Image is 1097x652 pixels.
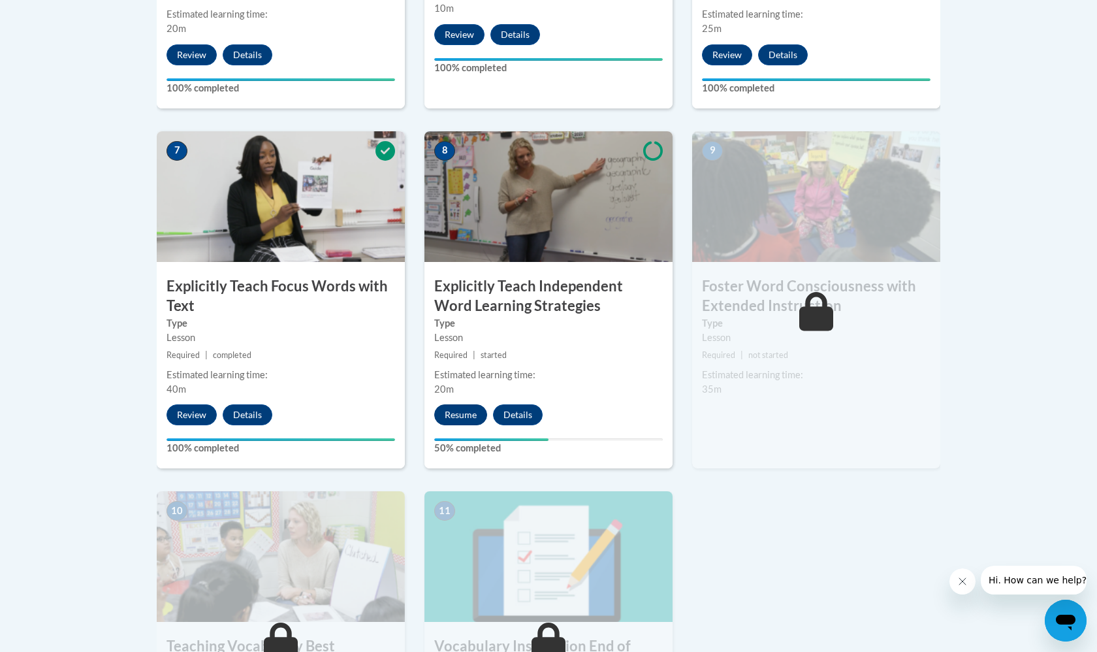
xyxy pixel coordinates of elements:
span: Required [434,350,468,360]
img: Course Image [157,491,405,622]
span: 8 [434,141,455,161]
span: 11 [434,501,455,521]
div: Estimated learning time: [167,368,395,382]
span: 10m [434,3,454,14]
span: | [740,350,743,360]
div: Lesson [167,331,395,345]
button: Details [490,24,540,45]
div: Lesson [434,331,663,345]
label: Type [434,316,663,331]
button: Review [434,24,485,45]
span: 40m [167,383,186,395]
div: Your progress [434,58,663,61]
span: Required [702,350,735,360]
img: Course Image [692,131,940,262]
label: 100% completed [167,441,395,455]
button: Review [167,404,217,425]
button: Resume [434,404,487,425]
label: 100% completed [434,61,663,75]
label: 100% completed [167,81,395,95]
label: 50% completed [434,441,663,455]
button: Details [758,44,808,65]
img: Course Image [157,131,405,262]
span: 20m [434,383,454,395]
div: Your progress [702,78,930,81]
h3: Foster Word Consciousness with Extended Instruction [692,276,940,317]
div: Estimated learning time: [702,368,930,382]
button: Details [223,44,272,65]
span: 10 [167,501,187,521]
div: Your progress [167,78,395,81]
iframe: Button to launch messaging window [1045,600,1087,642]
div: Your progress [167,438,395,441]
div: Your progress [434,438,548,441]
span: completed [213,350,251,360]
label: Type [702,316,930,331]
span: not started [748,350,788,360]
div: Estimated learning time: [702,7,930,22]
button: Details [223,404,272,425]
button: Review [702,44,752,65]
span: 25m [702,23,722,34]
span: started [481,350,507,360]
span: Required [167,350,200,360]
button: Review [167,44,217,65]
label: 100% completed [702,81,930,95]
div: Estimated learning time: [434,368,663,382]
button: Details [493,404,543,425]
div: Lesson [702,331,930,345]
span: 9 [702,141,723,161]
span: 20m [167,23,186,34]
span: | [205,350,208,360]
span: 35m [702,383,722,395]
img: Course Image [424,491,673,622]
img: Course Image [424,131,673,262]
label: Type [167,316,395,331]
span: 7 [167,141,187,161]
div: Estimated learning time: [167,7,395,22]
span: | [473,350,475,360]
iframe: Close message [949,568,976,595]
h3: Explicitly Teach Independent Word Learning Strategies [424,276,673,317]
h3: Explicitly Teach Focus Words with Text [157,276,405,317]
iframe: Message from company [981,566,1087,595]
